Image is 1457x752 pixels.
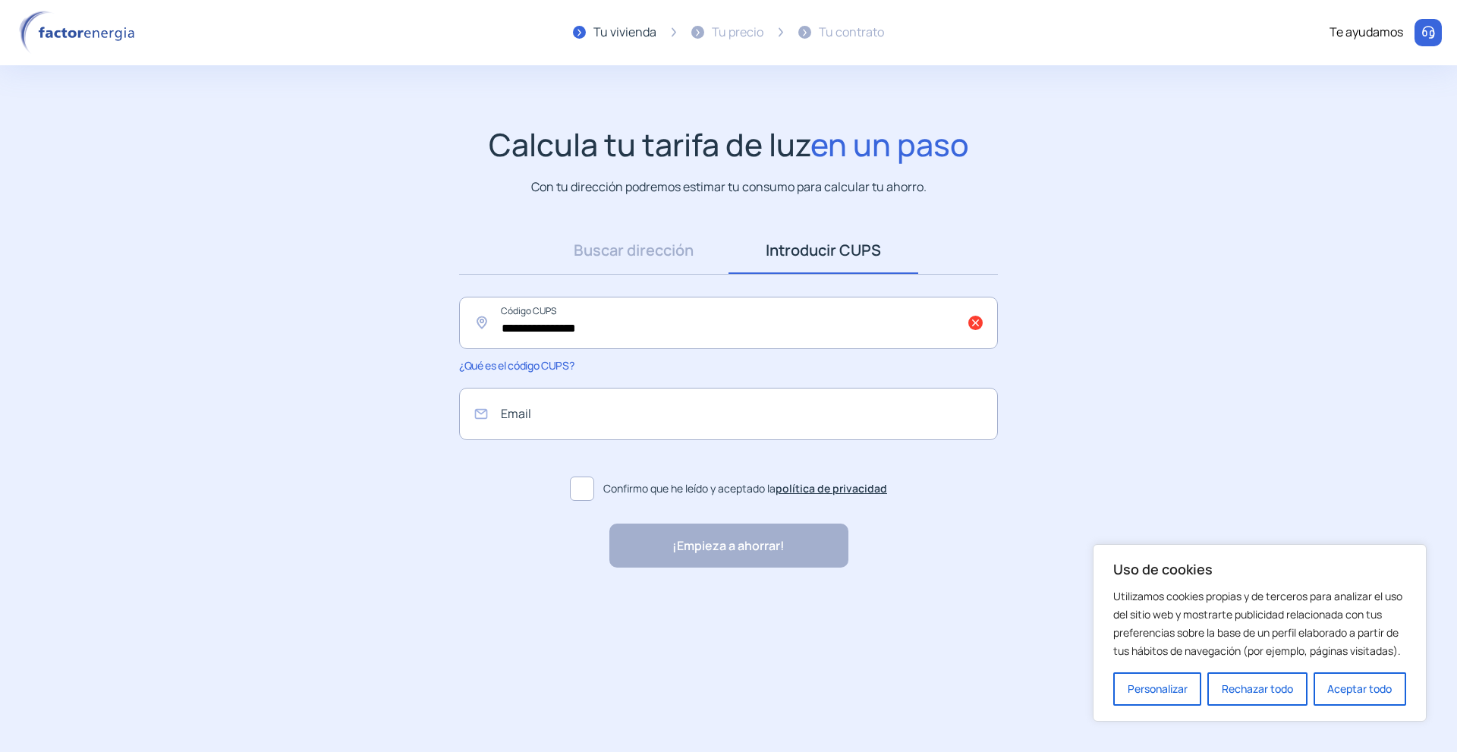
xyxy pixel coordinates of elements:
[603,480,887,497] span: Confirmo que he leído y aceptado la
[810,123,969,165] span: en un paso
[1207,672,1307,706] button: Rechazar todo
[15,11,144,55] img: logo factor
[539,227,728,274] a: Buscar dirección
[1314,672,1406,706] button: Aceptar todo
[728,227,918,274] a: Introducir CUPS
[776,481,887,496] a: política de privacidad
[1113,560,1406,578] p: Uso de cookies
[489,126,969,163] h1: Calcula tu tarifa de luz
[819,23,884,42] div: Tu contrato
[1330,23,1403,42] div: Te ayudamos
[712,23,763,42] div: Tu precio
[1113,672,1201,706] button: Personalizar
[1093,544,1427,722] div: Uso de cookies
[1113,587,1406,660] p: Utilizamos cookies propias y de terceros para analizar el uso del sitio web y mostrarte publicida...
[531,178,927,197] p: Con tu dirección podremos estimar tu consumo para calcular tu ahorro.
[593,23,656,42] div: Tu vivienda
[459,358,574,373] span: ¿Qué es el código CUPS?
[1421,25,1436,40] img: llamar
